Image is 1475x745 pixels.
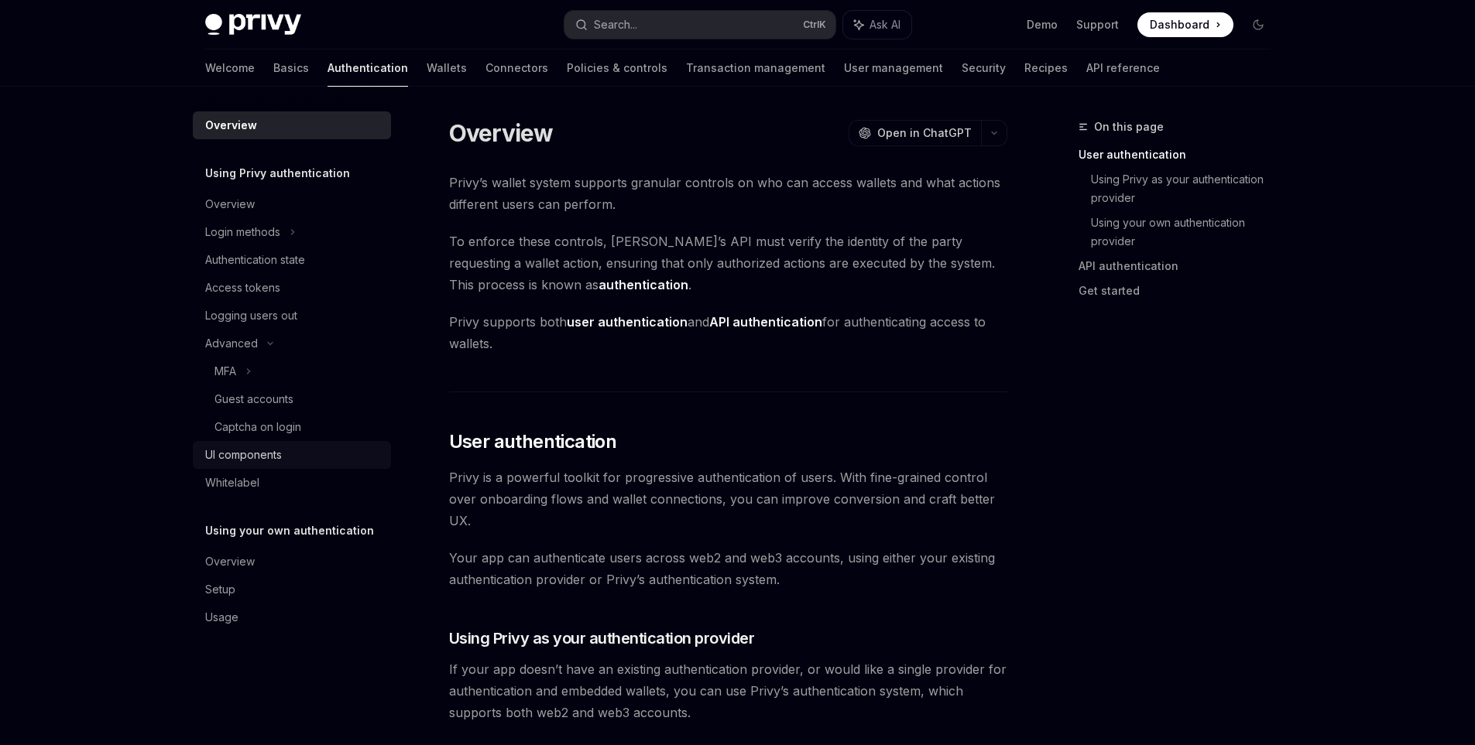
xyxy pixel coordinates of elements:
a: Setup [193,576,391,603]
span: User authentication [449,429,617,454]
div: Search... [594,15,637,34]
div: Captcha on login [214,418,301,436]
a: Wallets [427,50,467,87]
h5: Using Privy authentication [205,164,350,183]
div: Setup [205,580,235,599]
h1: Overview [449,119,554,147]
button: Search...CtrlK [564,11,835,39]
span: Open in ChatGPT [877,125,972,141]
div: Overview [205,552,255,571]
a: Recipes [1024,50,1068,87]
a: Whitelabel [193,469,391,497]
span: Privy is a powerful toolkit for progressive authentication of users. With fine-grained control ov... [449,466,1007,531]
a: Captcha on login [193,413,391,441]
div: Guest accounts [214,390,293,408]
a: Welcome [205,50,255,87]
a: User authentication [1079,142,1283,167]
div: Advanced [205,334,258,353]
button: Ask AI [843,11,911,39]
span: Privy’s wallet system supports granular controls on who can access wallets and what actions diffe... [449,172,1007,215]
div: Overview [205,195,255,214]
img: dark logo [205,14,301,36]
span: Using Privy as your authentication provider [449,627,755,649]
a: Transaction management [686,50,825,87]
strong: authentication [599,277,688,292]
a: Dashboard [1137,12,1233,37]
a: User management [844,50,943,87]
div: UI components [205,446,282,464]
span: Dashboard [1150,17,1209,32]
div: Usage [205,608,238,627]
a: UI components [193,441,391,469]
a: Demo [1027,17,1058,32]
a: Overview [193,548,391,576]
a: Authentication state [193,246,391,274]
span: Your app can authenticate users across web2 and web3 accounts, using either your existing authent... [449,547,1007,590]
button: Toggle dark mode [1246,12,1271,37]
div: Logging users out [205,306,297,325]
span: On this page [1094,118,1164,136]
span: Ask AI [870,17,900,32]
strong: user authentication [567,314,688,330]
a: Access tokens [193,274,391,302]
a: Guest accounts [193,385,391,413]
a: Connectors [485,50,548,87]
div: MFA [214,362,236,381]
a: Logging users out [193,302,391,330]
a: Usage [193,603,391,631]
a: API reference [1086,50,1160,87]
strong: API authentication [709,314,822,330]
span: If your app doesn’t have an existing authentication provider, or would like a single provider for... [449,658,1007,723]
a: Using Privy as your authentication provider [1091,167,1283,210]
span: Ctrl K [803,19,826,31]
div: Login methods [205,223,280,241]
div: Authentication state [205,251,305,269]
a: Overview [193,190,391,218]
a: Security [962,50,1006,87]
button: Open in ChatGPT [849,120,981,146]
a: Overview [193,111,391,139]
a: Authentication [328,50,408,87]
h5: Using your own authentication [205,521,374,540]
a: Get started [1079,279,1283,303]
div: Overview [205,116,257,135]
div: Access tokens [205,279,280,297]
span: Privy supports both and for authenticating access to wallets. [449,311,1007,354]
a: Support [1076,17,1119,32]
a: API authentication [1079,254,1283,279]
span: To enforce these controls, [PERSON_NAME]’s API must verify the identity of the party requesting a... [449,231,1007,296]
a: Policies & controls [567,50,667,87]
a: Basics [273,50,309,87]
div: Whitelabel [205,473,259,492]
a: Using your own authentication provider [1091,210,1283,254]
